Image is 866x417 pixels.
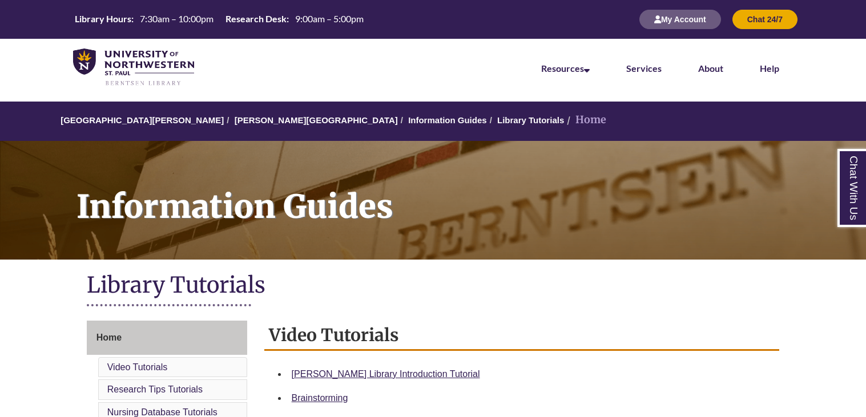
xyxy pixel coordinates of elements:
[70,13,135,25] th: Library Hours:
[698,63,723,74] a: About
[639,10,721,29] button: My Account
[107,384,203,394] a: Research Tips Tutorials
[70,13,368,26] a: Hours Today
[140,13,214,24] span: 7:30am – 10:00pm
[107,407,217,417] a: Nursing Database Tutorials
[295,13,364,24] span: 9:00am – 5:00pm
[732,14,797,24] a: Chat 24/7
[408,115,487,125] a: Information Guides
[70,13,368,25] table: Hours Today
[61,115,224,125] a: [GEOGRAPHIC_DATA][PERSON_NAME]
[221,13,291,25] th: Research Desk:
[760,63,779,74] a: Help
[626,63,662,74] a: Services
[73,48,194,87] img: UNWSP Library Logo
[107,362,168,372] a: Video Tutorials
[87,321,247,355] a: Home
[235,115,398,125] a: [PERSON_NAME][GEOGRAPHIC_DATA]
[64,141,866,245] h1: Information Guides
[497,115,564,125] a: Library Tutorials
[564,112,606,128] li: Home
[732,10,797,29] button: Chat 24/7
[639,14,721,24] a: My Account
[292,369,480,379] a: [PERSON_NAME] Library Introduction Tutorial
[264,321,780,351] h2: Video Tutorials
[541,63,590,74] a: Resources
[96,333,122,342] span: Home
[292,393,348,403] a: Brainstorming
[87,271,780,301] h1: Library Tutorials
